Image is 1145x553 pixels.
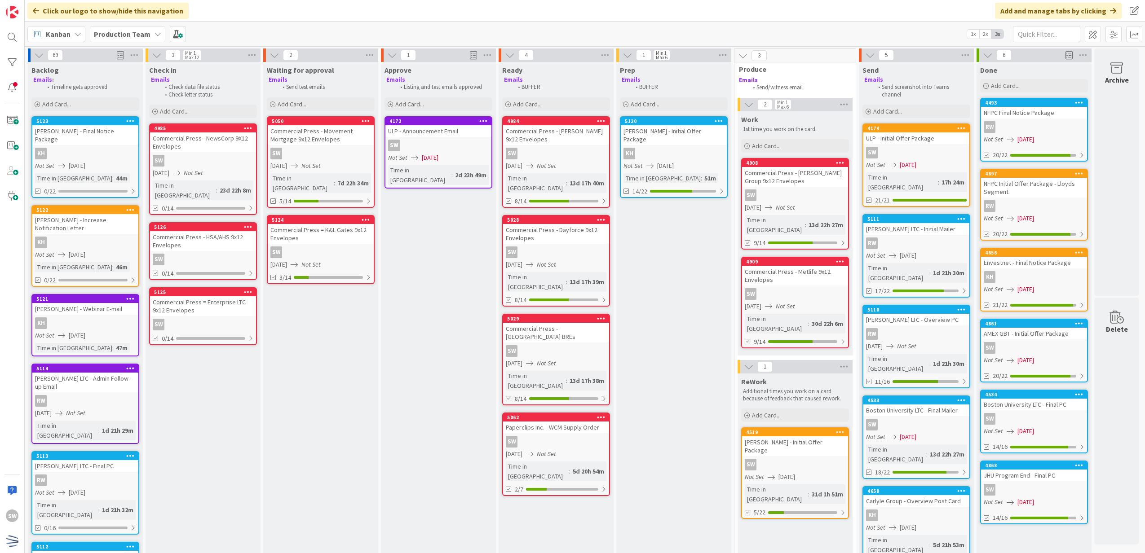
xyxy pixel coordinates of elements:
div: 5121[PERSON_NAME] - Webinar E-mail [32,295,138,315]
div: 4493NFPC Final Notice Package [981,99,1087,118]
span: [DATE] [657,161,674,171]
div: RW [866,328,878,340]
a: 4656Envestnet - Final Notice PackageKHNot Set[DATE]21/22 [980,248,1088,312]
div: 5028 [503,216,609,224]
span: : [566,277,567,287]
span: 0/14 [162,204,173,213]
a: 4493NFPC Final Notice PackageRWNot Set[DATE]20/22 [980,98,1088,162]
span: Add Card... [752,142,781,150]
i: Not Set [35,250,54,259]
a: 4909Commercial Press - Metlife 9x12 EnvelopesSW[DATE]Not SetTime in [GEOGRAPHIC_DATA]:30d 22h 6m9/14 [741,257,849,348]
div: Time in [GEOGRAPHIC_DATA] [506,272,566,292]
a: 5110[PERSON_NAME] LTC - Overview PCRW[DATE]Not SetTime in [GEOGRAPHIC_DATA]:1d 21h 30m11/16 [862,305,970,388]
span: 5/14 [279,197,291,206]
span: Kanban [46,29,71,39]
div: Time in [GEOGRAPHIC_DATA] [153,180,216,200]
div: 17h 24m [939,177,967,187]
i: Not Set [537,162,556,170]
span: 0/14 [162,269,173,278]
span: : [112,262,114,272]
div: 4172ULP - Announcement Email [385,117,491,137]
div: SW [742,189,848,201]
span: Add Card... [631,100,659,108]
div: 4174 [863,124,969,132]
div: 5124 [272,217,374,223]
div: 5121 [36,296,138,302]
div: SW [506,246,517,258]
span: [DATE] [1017,285,1034,294]
div: SW [503,246,609,258]
div: 44m [114,173,130,183]
div: 4533 [863,396,969,404]
span: [DATE] [69,331,85,340]
div: 4656Envestnet - Final Notice Package [981,249,1087,268]
a: 5122[PERSON_NAME] - Increase Notification LetterKHNot Set[DATE]Time in [GEOGRAPHIC_DATA]:46m0/22 [31,205,139,287]
span: 0/14 [162,334,173,343]
a: 4985Commercial Press - NewsCorp 9X12 EnvelopesSW[DATE]Not SetTime in [GEOGRAPHIC_DATA]:23d 22h 8m... [149,123,257,215]
i: Not Set [35,162,54,170]
span: [DATE] [506,161,522,171]
span: Add Card... [160,107,189,115]
i: Not Set [66,409,85,417]
div: SW [150,319,256,330]
img: Visit kanbanzone.com [6,6,18,18]
input: Quick Filter... [1013,26,1080,42]
span: 8/14 [515,394,526,404]
div: 5125 [154,289,256,295]
div: Time in [GEOGRAPHIC_DATA] [506,371,566,391]
div: Boston University LTC - Final PC [981,399,1087,410]
div: NFPC Initial Offer Package - Lloyds Segment [981,178,1087,197]
div: AMEX GBT - Initial Offer Package [981,328,1087,339]
div: SW [153,155,164,167]
div: 4656 [985,250,1087,256]
div: 5111 [867,216,969,222]
div: 30d 22h 6m [809,319,845,329]
div: KH [981,271,1087,283]
span: : [808,319,809,329]
div: KH [984,271,995,283]
div: 5062 [503,413,609,421]
div: 5029 [507,316,609,322]
div: NFPC Final Notice Package [981,107,1087,118]
div: SW [153,254,164,265]
span: : [334,178,335,188]
a: 5050Commercial Press - Movement Mortgage 9x12 EnvelopesSW[DATE]Not SetTime in [GEOGRAPHIC_DATA]:7... [267,116,375,208]
div: 5121 [32,295,138,303]
div: 5110[PERSON_NAME] LTC - Overview PC [863,306,969,325]
a: 4174ULP - Initial Offer PackageSWNot Set[DATE]Time in [GEOGRAPHIC_DATA]:17h 24m21/21 [862,123,970,207]
div: Commercial Press - HSA/AHS 9x12 Envelopes [150,231,256,251]
span: [DATE] [1017,135,1034,144]
div: 4861AMEX GBT - Initial Offer Package [981,320,1087,339]
div: 5123 [32,117,138,125]
div: SW [150,155,256,167]
div: KH [35,148,47,159]
span: 0/22 [44,276,56,285]
div: 13d 17h 39m [567,277,606,287]
div: 4984 [507,118,609,124]
span: 20/22 [993,371,1008,381]
div: SW [984,342,995,354]
div: [PERSON_NAME] - Webinar E-mail [32,303,138,315]
span: [DATE] [69,250,85,259]
div: 4861 [981,320,1087,328]
div: 7d 22h 34m [335,178,371,188]
div: 5050 [268,117,374,125]
div: 4533 [867,397,969,404]
i: Not Set [984,285,1003,293]
span: : [451,170,453,180]
div: ULP - Announcement Email [385,125,491,137]
div: KH [32,317,138,329]
a: 5126Commercial Press - HSA/AHS 9x12 EnvelopesSW0/14 [149,222,257,280]
div: SW [745,189,756,201]
div: [PERSON_NAME] LTC - Initial Mailer [863,223,969,235]
span: 9/14 [754,238,765,248]
span: [DATE] [270,260,287,269]
div: SW [866,419,878,430]
span: 8/14 [515,295,526,305]
div: SW [503,345,609,357]
div: 4985Commercial Press - NewsCorp 9X12 Envelopes [150,124,256,152]
div: 4697 [985,171,1087,177]
div: Time in [GEOGRAPHIC_DATA] [506,173,566,193]
div: KH [623,148,635,159]
i: Not Set [776,302,795,310]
